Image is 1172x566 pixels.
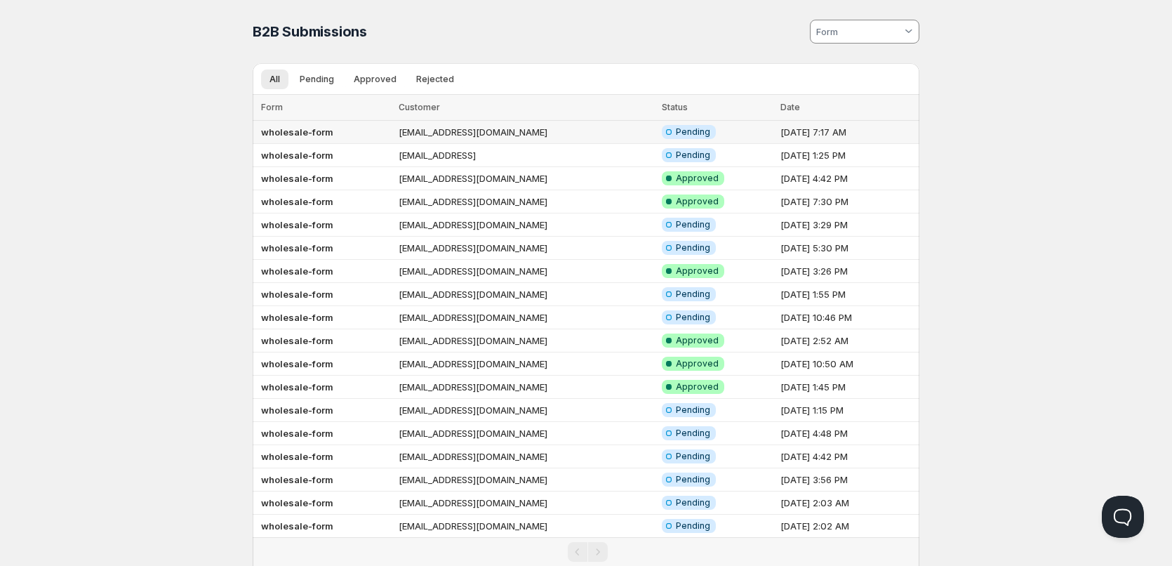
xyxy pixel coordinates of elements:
span: B2B Submissions [253,23,367,40]
b: wholesale-form [261,428,333,439]
td: [DATE] 1:45 PM [776,376,919,399]
td: [DATE] 3:26 PM [776,260,919,283]
td: [DATE] 3:29 PM [776,213,919,237]
td: [DATE] 4:42 PM [776,167,919,190]
td: [EMAIL_ADDRESS][DOMAIN_NAME] [394,237,658,260]
td: [DATE] 5:30 PM [776,237,919,260]
nav: Pagination [253,537,919,566]
span: Pending [676,404,710,416]
td: [EMAIL_ADDRESS][DOMAIN_NAME] [394,445,658,468]
span: Pending [676,242,710,254]
td: [DATE] 1:55 PM [776,283,919,306]
td: [EMAIL_ADDRESS][DOMAIN_NAME] [394,492,658,515]
td: [EMAIL_ADDRESS][DOMAIN_NAME] [394,468,658,492]
b: wholesale-form [261,404,333,416]
b: wholesale-form [261,497,333,508]
span: Customer [399,102,440,112]
span: Approved [676,335,719,346]
td: [DATE] 4:42 PM [776,445,919,468]
b: wholesale-form [261,196,333,207]
td: [DATE] 7:30 PM [776,190,919,213]
b: wholesale-form [261,358,333,369]
span: Pending [676,474,710,485]
td: [EMAIL_ADDRESS][DOMAIN_NAME] [394,190,658,213]
b: wholesale-form [261,150,333,161]
b: wholesale-form [261,520,333,532]
b: wholesale-form [261,474,333,485]
td: [EMAIL_ADDRESS][DOMAIN_NAME] [394,399,658,422]
iframe: Help Scout Beacon - Open [1102,496,1144,538]
td: [EMAIL_ADDRESS][DOMAIN_NAME] [394,283,658,306]
td: [EMAIL_ADDRESS][DOMAIN_NAME] [394,121,658,144]
span: Pending [676,312,710,323]
span: Approved [354,74,397,85]
span: Approved [676,358,719,369]
td: [EMAIL_ADDRESS][DOMAIN_NAME] [394,329,658,353]
input: Form [814,20,902,43]
td: [DATE] 1:25 PM [776,144,919,167]
td: [DATE] 7:17 AM [776,121,919,144]
span: Status [662,102,688,112]
b: wholesale-form [261,173,333,184]
b: wholesale-form [261,219,333,230]
span: Approved [676,265,719,277]
td: [EMAIL_ADDRESS][DOMAIN_NAME] [394,515,658,538]
span: Pending [676,289,710,300]
td: [EMAIL_ADDRESS][DOMAIN_NAME] [394,422,658,445]
span: Pending [676,497,710,508]
span: Pending [676,150,710,161]
td: [DATE] 2:03 AM [776,492,919,515]
td: [DATE] 3:56 PM [776,468,919,492]
td: [DATE] 1:15 PM [776,399,919,422]
b: wholesale-form [261,242,333,254]
td: [DATE] 10:50 AM [776,353,919,376]
span: Pending [676,126,710,138]
span: Approved [676,381,719,393]
b: wholesale-form [261,265,333,277]
b: wholesale-form [261,451,333,462]
span: Date [780,102,800,112]
span: Pending [676,219,710,230]
b: wholesale-form [261,312,333,323]
span: Approved [676,173,719,184]
td: [EMAIL_ADDRESS][DOMAIN_NAME] [394,306,658,329]
b: wholesale-form [261,381,333,393]
span: Pending [676,520,710,532]
span: All [269,74,280,85]
span: Approved [676,196,719,207]
td: [DATE] 2:02 AM [776,515,919,538]
span: Pending [676,451,710,462]
td: [EMAIL_ADDRESS] [394,144,658,167]
td: [EMAIL_ADDRESS][DOMAIN_NAME] [394,213,658,237]
td: [DATE] 4:48 PM [776,422,919,445]
b: wholesale-form [261,289,333,300]
td: [DATE] 2:52 AM [776,329,919,353]
td: [EMAIL_ADDRESS][DOMAIN_NAME] [394,260,658,283]
b: wholesale-form [261,126,333,138]
td: [EMAIL_ADDRESS][DOMAIN_NAME] [394,167,658,190]
span: Rejected [416,74,454,85]
span: Pending [300,74,334,85]
td: [EMAIL_ADDRESS][DOMAIN_NAME] [394,353,658,376]
b: wholesale-form [261,335,333,346]
td: [EMAIL_ADDRESS][DOMAIN_NAME] [394,376,658,399]
span: Pending [676,428,710,439]
td: [DATE] 10:46 PM [776,306,919,329]
span: Form [261,102,283,112]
